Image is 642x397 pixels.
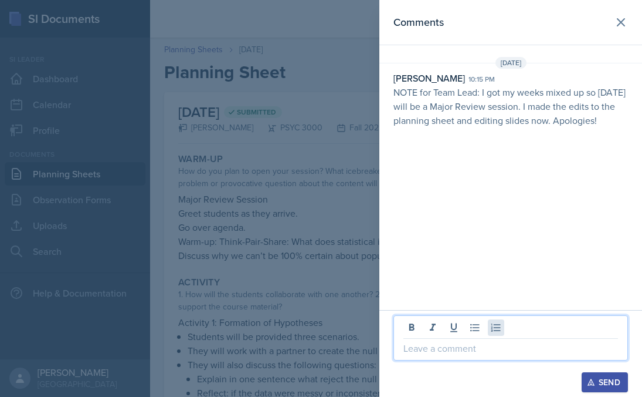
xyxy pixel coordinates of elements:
div: [PERSON_NAME] [393,71,465,85]
p: NOTE for Team Lead: I got my weeks mixed up so [DATE] will be a Major Review session. I made the ... [393,85,628,127]
button: Send [582,372,628,392]
h2: Comments [393,14,444,31]
div: Send [589,378,620,387]
div: 10:15 pm [468,74,495,85]
span: [DATE] [495,57,526,69]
